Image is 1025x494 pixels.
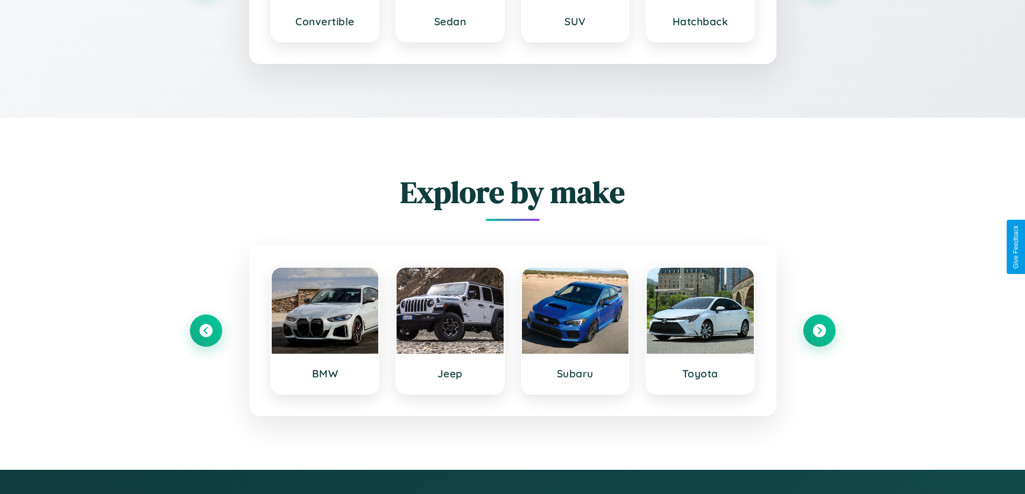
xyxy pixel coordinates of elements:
h3: SUV [533,15,618,28]
h3: Sedan [407,15,493,28]
h3: Hatchback [658,15,743,28]
h3: BMW [282,367,368,380]
h2: Explore by make [190,171,836,213]
div: Give Feedback [1012,225,1020,269]
h3: Subaru [533,367,618,380]
h3: Convertible [282,15,368,28]
h3: Toyota [658,367,743,380]
h3: Jeep [407,367,493,380]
